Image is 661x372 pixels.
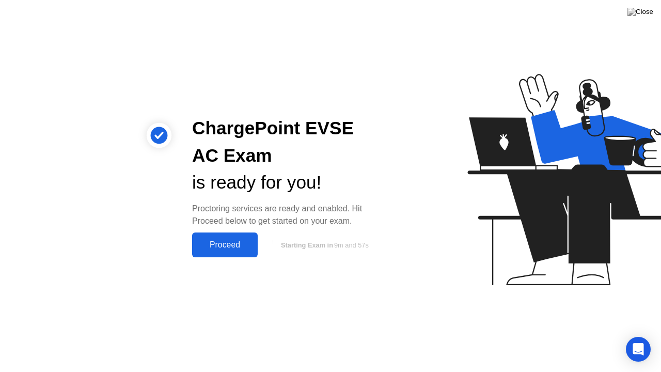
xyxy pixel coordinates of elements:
span: 9m and 57s [334,241,369,249]
div: Proctoring services are ready and enabled. Hit Proceed below to get started on your exam. [192,203,384,227]
img: Close [627,8,653,16]
div: is ready for you! [192,169,384,196]
button: Proceed [192,233,258,257]
div: ChargePoint EVSE AC Exam [192,115,384,169]
div: Proceed [195,240,255,250]
div: Open Intercom Messenger [626,337,651,362]
button: Starting Exam in9m and 57s [263,235,384,255]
